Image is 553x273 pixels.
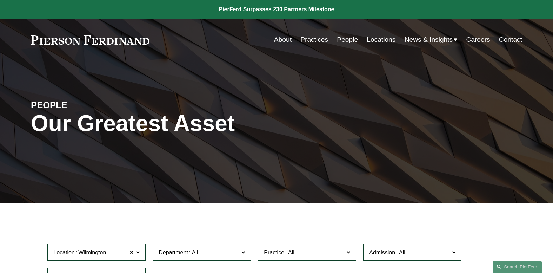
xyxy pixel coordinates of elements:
a: About [274,33,292,46]
a: Practices [300,33,328,46]
h4: PEOPLE [31,99,154,111]
span: Admission [369,249,395,255]
a: Contact [499,33,522,46]
a: folder dropdown [405,33,458,46]
a: Careers [466,33,490,46]
span: Wilmington [78,248,106,257]
span: Department [159,249,188,255]
h1: Our Greatest Asset [31,111,358,136]
a: People [337,33,358,46]
span: Practice [264,249,284,255]
a: Locations [367,33,395,46]
a: Search this site [493,261,542,273]
span: News & Insights [405,34,453,46]
span: Location [53,249,75,255]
